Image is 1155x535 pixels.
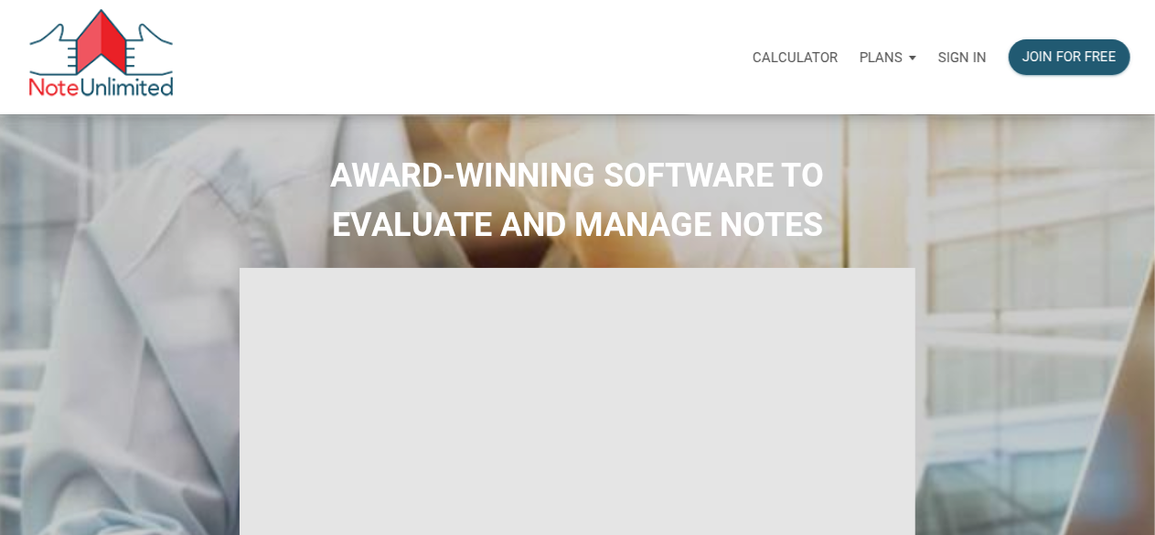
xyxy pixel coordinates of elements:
a: Calculator [742,28,849,86]
button: Join for free [1009,39,1130,75]
a: Join for free [998,28,1141,86]
a: Plans [849,28,927,86]
h2: AWARD-WINNING SOFTWARE TO EVALUATE AND MANAGE NOTES [14,151,1141,250]
div: Join for free [1022,47,1117,68]
p: Calculator [753,49,838,66]
a: Sign in [927,28,998,86]
p: Sign in [938,49,987,66]
p: Plans [860,49,903,66]
button: Plans [849,30,927,85]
